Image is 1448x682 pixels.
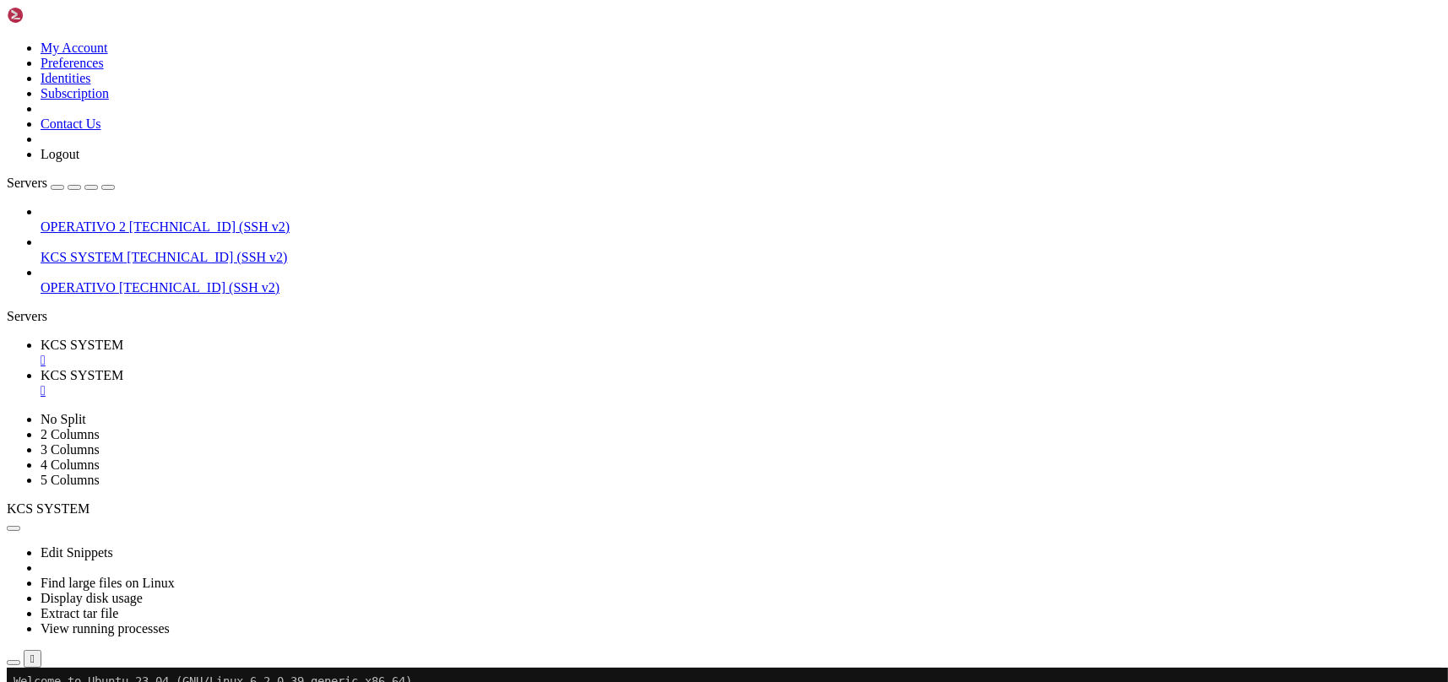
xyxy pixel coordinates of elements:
[7,437,1228,452] x-row: : $
[41,338,123,352] span: KCS SYSTEM
[41,41,108,55] a: My Account
[7,122,1228,136] x-row: System load: 0.0 Processes: 168
[41,621,170,636] a: View running processes
[7,50,1228,64] x-row: * Management: [URL][DOMAIN_NAME]
[7,93,1228,107] x-row: System information as of [DATE]
[7,176,47,190] span: Servers
[41,86,109,100] a: Subscription
[7,35,1228,50] x-row: * Documentation: [URL][DOMAIN_NAME]
[7,7,104,24] img: Shellngn
[7,423,1228,437] x-row: Last login: [DATE] from [TECHNICAL_ID]
[7,150,1228,165] x-row: Memory usage: 68% IPv4 address for ens3: [TECHNICAL_ID]
[41,368,1441,398] a: KCS SYSTEM
[41,591,143,605] a: Display disk usage
[41,250,1441,265] a: KCS SYSTEM [TECHNICAL_ID] (SSH v2)
[127,250,287,264] span: [TECHNICAL_ID] (SSH v2)
[41,442,100,457] a: 3 Columns
[41,383,1441,398] a: 
[41,265,1441,295] li: OPERATIVO [TECHNICAL_ID] (SSH v2)
[7,193,1228,208] x-row: * Strictly confined Kubernetes makes edge and IoT secure. Learn how MicroK8s
[24,650,41,668] button: 
[7,208,1228,222] x-row: just raised the bar for easy, resilient and secure K8s cluster deployment.
[41,353,1441,368] a: 
[7,7,1228,21] x-row: Welcome to Ubuntu 23.04 (GNU/Linux 6.2.0-39-generic x86_64)
[30,652,35,665] div: 
[41,606,118,620] a: Extract tar file
[41,250,123,264] span: KCS SYSTEM
[41,368,123,382] span: KCS SYSTEM
[7,176,115,190] a: Servers
[7,236,1228,251] x-row: [URL][DOMAIN_NAME]
[7,64,1228,78] x-row: * Support: [URL][DOMAIN_NAME]
[119,280,279,295] span: [TECHNICAL_ID] (SSH v2)
[7,322,1228,337] x-row: For upgrade information, please visit:
[41,576,175,590] a: Find large files on Linux
[41,71,91,85] a: Identities
[7,437,135,451] span: ubuntu@vps-08acaf7e
[41,457,100,472] a: 4 Columns
[41,147,79,161] a: Logout
[7,365,1228,380] x-row: New release '24.04.3 LTS' available.
[41,219,126,234] span: OPERATIVO 2
[41,204,1441,235] li: OPERATIVO 2 [TECHNICAL_ID] (SSH v2)
[41,412,86,426] a: No Split
[41,338,1441,368] a: KCS SYSTEM
[41,280,116,295] span: OPERATIVO
[7,279,1228,294] x-row: To see these additional updates run: apt list --upgradable
[41,116,101,131] a: Contact Us
[7,337,1228,351] x-row: [URL][DOMAIN_NAME]
[129,219,290,234] span: [TECHNICAL_ID] (SSH v2)
[41,235,1441,265] li: KCS SYSTEM [TECHNICAL_ID] (SSH v2)
[41,545,113,560] a: Edit Snippets
[171,437,177,452] div: (23, 30)
[7,308,1228,322] x-row: Your Ubuntu release is not supported anymore.
[41,280,1441,295] a: OPERATIVO [TECHNICAL_ID] (SSH v2)
[41,427,100,441] a: 2 Columns
[7,265,1228,279] x-row: 1 update can be applied immediately.
[142,437,149,451] span: ~
[41,56,104,70] a: Preferences
[7,380,1228,394] x-row: Run 'do-release-upgrade' to upgrade to it.
[7,136,1228,150] x-row: Usage of /: 21.8% of 77.39GB Users logged in: 0
[7,309,1441,324] div: Servers
[7,501,89,516] span: KCS SYSTEM
[41,473,100,487] a: 5 Columns
[41,219,1441,235] a: OPERATIVO 2 [TECHNICAL_ID] (SSH v2)
[7,165,1228,179] x-row: Swap usage: 0%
